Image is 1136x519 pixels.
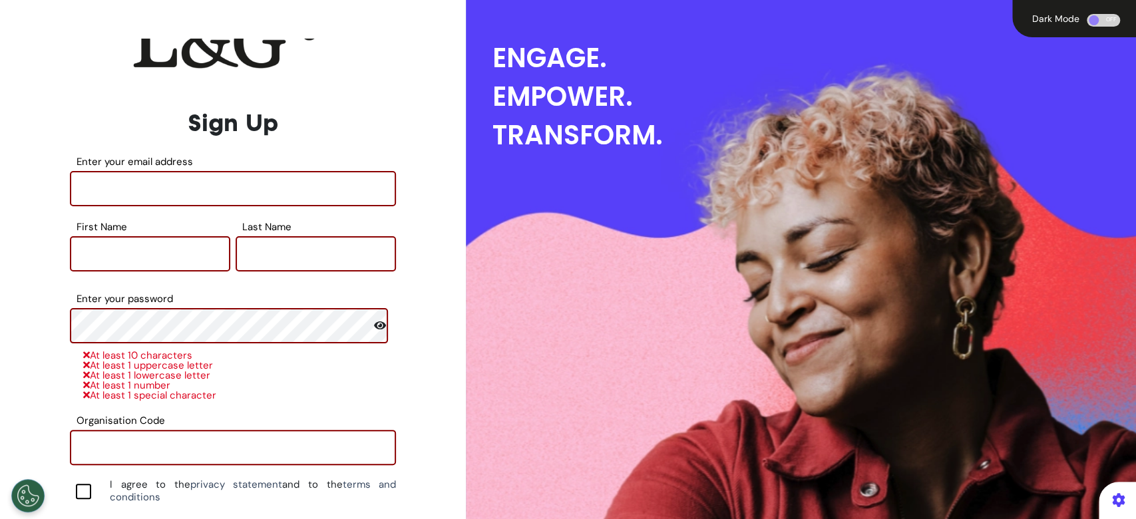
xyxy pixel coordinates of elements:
[83,359,213,372] span: At least 1 uppercase letter
[70,105,396,141] div: Sign Up
[492,116,1136,154] div: TRANSFORM.
[1028,14,1083,23] div: Dark Mode
[236,223,396,231] label: Last Name
[83,369,210,382] span: At least 1 lowercase letter
[70,223,230,231] label: First Name
[83,389,216,402] span: At least 1 special character
[83,379,170,392] span: At least 1 number
[110,478,396,504] a: terms and conditions
[83,349,192,362] span: At least 10 characters
[11,479,45,512] button: Open Preferences
[70,417,396,425] label: Organisation Code
[70,295,396,303] label: Enter your password
[492,77,1136,116] div: EMPOWER.
[492,39,1136,77] div: ENGAGE.
[190,478,283,491] a: privacy statement
[70,158,396,166] label: Enter your email address
[1087,14,1120,27] div: OFF
[110,478,396,504] div: I agree to the and to the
